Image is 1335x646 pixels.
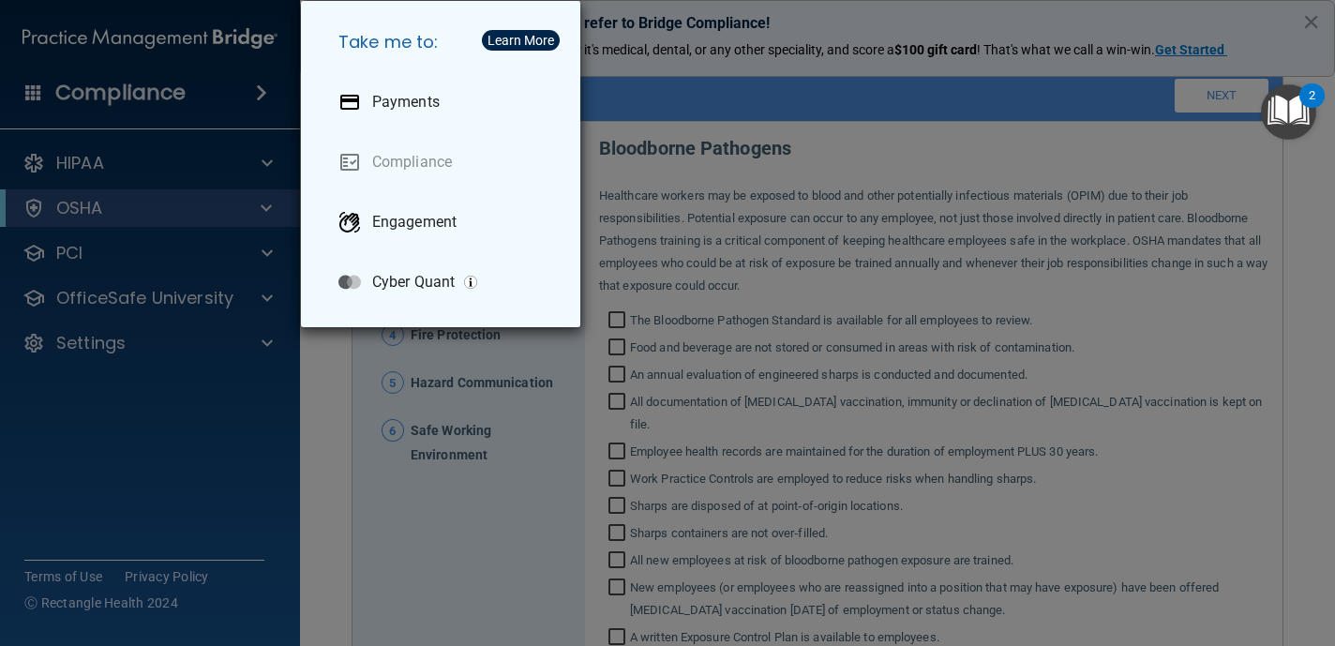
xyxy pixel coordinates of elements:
div: Learn More [487,34,554,47]
div: 2 [1309,96,1315,120]
button: Open Resource Center, 2 new notifications [1261,84,1316,140]
a: Compliance [323,136,565,188]
a: Payments [323,76,565,128]
button: Learn More [482,30,560,51]
p: Cyber Quant [372,273,455,292]
p: Engagement [372,213,457,232]
a: Cyber Quant [323,256,565,308]
h5: Take me to: [323,16,565,68]
a: Engagement [323,196,565,248]
p: Payments [372,93,440,112]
